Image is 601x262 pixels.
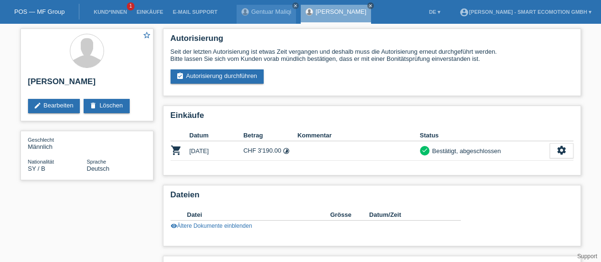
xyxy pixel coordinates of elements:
div: Seit der letzten Autorisierung ist etwas Zeit vergangen und deshalb muss die Autorisierung erneut... [171,48,573,62]
i: Fixe Raten (24 Raten) [283,147,290,155]
a: POS — MF Group [14,8,65,15]
a: Support [577,253,597,260]
i: close [368,3,373,8]
td: [DATE] [190,141,244,161]
th: Status [420,130,550,141]
i: close [293,3,298,8]
span: Syrien / B / 24.11.2015 [28,165,46,172]
h2: Einkäufe [171,111,573,125]
div: Bestätigt, abgeschlossen [429,146,501,156]
th: Datei [187,209,330,221]
span: 1 [127,2,134,10]
th: Betrag [243,130,297,141]
i: visibility [171,223,177,229]
a: Gentuar Maliqi [251,8,292,15]
span: Geschlecht [28,137,54,143]
a: visibilityÄltere Dokumente einblenden [171,223,252,229]
a: Einkäufe [132,9,168,15]
td: CHF 3'190.00 [243,141,297,161]
a: Kund*innen [89,9,132,15]
a: account_circle[PERSON_NAME] - Smart Ecomotion GmbH ▾ [455,9,596,15]
i: star_border [143,31,151,39]
span: Sprache [87,159,106,165]
i: edit [34,102,41,109]
i: account_circle [459,8,469,17]
a: close [367,2,374,9]
th: Grösse [330,209,369,221]
a: close [292,2,299,9]
a: [PERSON_NAME] [315,8,366,15]
a: deleteLöschen [84,99,129,113]
i: assignment_turned_in [176,72,184,80]
th: Datum [190,130,244,141]
a: editBearbeiten [28,99,80,113]
div: Männlich [28,136,87,150]
th: Kommentar [297,130,420,141]
a: star_border [143,31,151,41]
th: Datum/Zeit [369,209,447,221]
h2: Dateien [171,190,573,204]
h2: Autorisierung [171,34,573,48]
span: Deutsch [87,165,110,172]
a: E-Mail Support [168,9,222,15]
span: Nationalität [28,159,54,165]
i: settings [556,145,567,155]
a: DE ▾ [424,9,445,15]
i: delete [89,102,97,109]
i: check [421,147,428,154]
h2: [PERSON_NAME] [28,77,146,91]
i: POSP00021899 [171,145,182,156]
a: assignment_turned_inAutorisierung durchführen [171,69,264,84]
